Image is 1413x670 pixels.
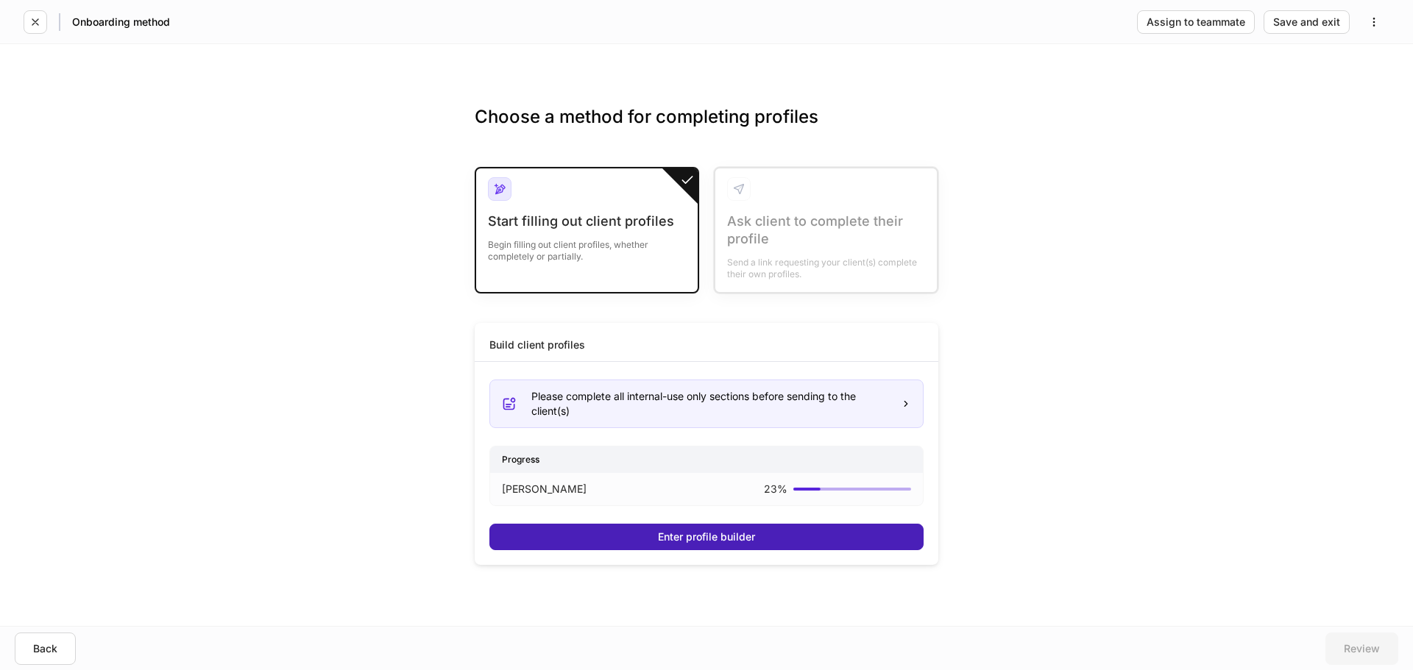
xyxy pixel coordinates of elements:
[488,230,686,263] div: Begin filling out client profiles, whether completely or partially.
[531,389,889,418] div: Please complete all internal-use only sections before sending to the client(s)
[33,644,57,654] div: Back
[658,532,755,542] div: Enter profile builder
[489,524,924,550] button: Enter profile builder
[1147,17,1245,27] div: Assign to teammate
[1137,10,1255,34] button: Assign to teammate
[502,482,587,496] p: [PERSON_NAME]
[1264,10,1350,34] button: Save and exit
[764,482,787,496] p: 23 %
[72,15,170,29] h5: Onboarding method
[490,446,923,472] div: Progress
[475,105,938,152] h3: Choose a method for completing profiles
[1273,17,1340,27] div: Save and exit
[489,338,585,352] div: Build client profiles
[488,213,686,230] div: Start filling out client profiles
[15,632,76,665] button: Back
